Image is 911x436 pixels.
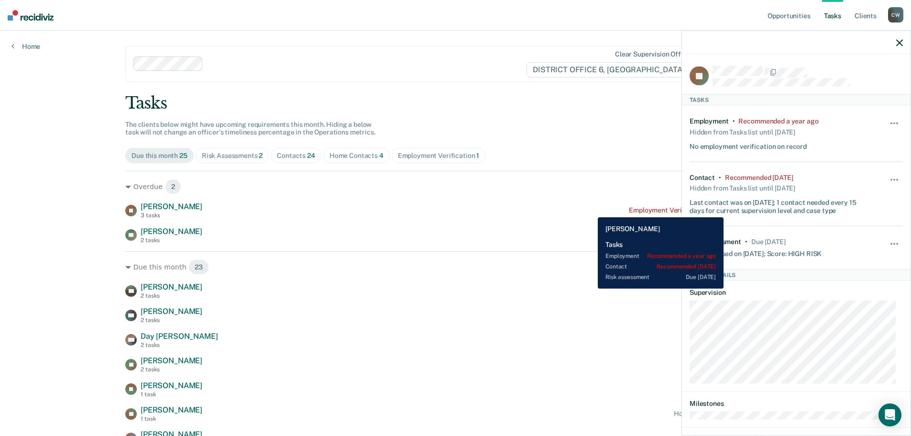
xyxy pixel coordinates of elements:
[165,179,181,194] span: 2
[690,288,903,296] dt: Supervision
[751,237,786,246] div: Due in 24 days
[125,259,786,275] div: Due this month
[141,415,202,422] div: 1 task
[202,152,263,160] div: Risk Assessments
[527,62,698,78] span: DISTRICT OFFICE 6, [GEOGRAPHIC_DATA]
[690,195,867,215] div: Last contact was on [DATE]; 1 contact needed every 15 days for current supervision level and case...
[888,7,903,22] div: C W
[398,152,480,160] div: Employment Verification
[476,152,479,159] span: 1
[745,237,747,246] div: •
[690,138,807,150] div: No employment verification on record
[878,403,901,426] div: Open Intercom Messenger
[141,366,202,373] div: 2 tasks
[629,206,786,214] div: Employment Verification recommended a year ago
[141,212,202,219] div: 3 tasks
[690,181,795,195] div: Hidden from Tasks list until [DATE]
[141,292,202,299] div: 2 tasks
[733,117,735,125] div: •
[690,400,903,408] dt: Milestones
[188,259,209,275] span: 23
[125,179,786,194] div: Overdue
[141,381,202,390] span: [PERSON_NAME]
[719,173,721,181] div: •
[259,152,263,159] span: 2
[615,50,696,58] div: Clear supervision officers
[132,152,187,160] div: Due this month
[690,125,795,138] div: Hidden from Tasks list until [DATE]
[738,117,818,125] div: Recommended a year ago
[141,317,202,324] div: 2 tasks
[141,391,202,398] div: 1 task
[690,117,729,125] div: Employment
[674,231,786,239] div: Home contact recommended [DATE]
[682,94,911,105] div: Tasks
[11,42,40,51] a: Home
[690,237,741,246] div: Risk assessment
[8,10,54,21] img: Recidiviz
[141,202,202,211] span: [PERSON_NAME]
[141,307,202,316] span: [PERSON_NAME]
[141,405,202,414] span: [PERSON_NAME]
[125,121,375,136] span: The clients below might have upcoming requirements this month. Hiding a below task will not chang...
[141,356,202,365] span: [PERSON_NAME]
[277,152,315,160] div: Contacts
[329,152,384,160] div: Home Contacts
[141,332,218,341] span: Day [PERSON_NAME]
[141,237,202,244] div: 2 tasks
[141,227,202,236] span: [PERSON_NAME]
[125,93,786,113] div: Tasks
[141,282,202,291] span: [PERSON_NAME]
[725,173,793,181] div: Recommended 3 days ago
[690,173,715,181] div: Contact
[674,410,786,418] div: Home contact recommended [DATE]
[307,152,315,159] span: 24
[682,269,911,280] div: Client Details
[690,246,822,257] div: Last assessed on [DATE]; Score: HIGH RISK
[179,152,187,159] span: 25
[141,342,218,348] div: 2 tasks
[379,152,384,159] span: 4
